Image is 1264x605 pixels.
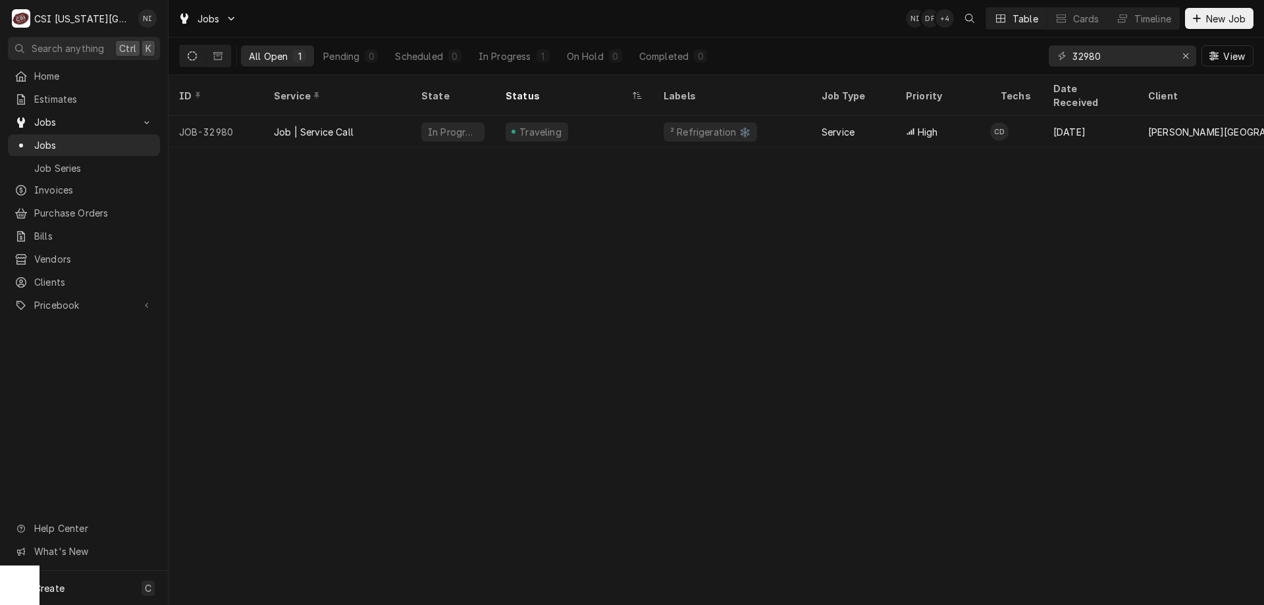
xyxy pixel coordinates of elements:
[138,9,157,28] div: Nate Ingram's Avatar
[274,89,398,103] div: Service
[1203,12,1248,26] span: New Job
[34,115,134,129] span: Jobs
[427,125,479,139] div: In Progress
[12,9,30,28] div: C
[906,9,924,28] div: NI
[34,12,131,26] div: CSI [US_STATE][GEOGRAPHIC_DATA]
[323,49,359,63] div: Pending
[34,206,153,220] span: Purchase Orders
[274,125,354,139] div: Job | Service Call
[34,544,152,558] span: What's New
[249,49,288,63] div: All Open
[34,583,65,594] span: Create
[34,275,153,289] span: Clients
[1221,49,1248,63] span: View
[34,229,153,243] span: Bills
[1001,89,1032,103] div: Techs
[1053,82,1124,109] div: Date Received
[34,138,153,152] span: Jobs
[367,49,375,63] div: 0
[8,248,160,270] a: Vendors
[8,134,160,156] a: Jobs
[8,271,160,293] a: Clients
[8,517,160,539] a: Go to Help Center
[296,49,303,63] div: 1
[179,89,250,103] div: ID
[921,9,939,28] div: DF
[1073,12,1099,26] div: Cards
[990,122,1009,141] div: Cody Davis's Avatar
[918,125,938,139] span: High
[539,49,547,63] div: 1
[479,49,531,63] div: In Progress
[567,49,604,63] div: On Hold
[822,89,885,103] div: Job Type
[612,49,619,63] div: 0
[1185,8,1253,29] button: New Job
[906,89,977,103] div: Priority
[395,49,442,63] div: Scheduled
[1013,12,1038,26] div: Table
[518,125,564,139] div: Traveling
[197,12,220,26] span: Jobs
[34,161,153,175] span: Job Series
[34,92,153,106] span: Estimates
[697,49,704,63] div: 0
[34,521,152,535] span: Help Center
[32,41,104,55] span: Search anything
[906,9,924,28] div: Nate Ingram's Avatar
[8,294,160,316] a: Go to Pricebook
[34,183,153,197] span: Invoices
[169,116,263,147] div: JOB-32980
[145,41,151,55] span: K
[1201,45,1253,66] button: View
[34,69,153,83] span: Home
[8,111,160,133] a: Go to Jobs
[822,125,855,139] div: Service
[451,49,459,63] div: 0
[921,9,939,28] div: David Fannin's Avatar
[34,298,134,312] span: Pricebook
[8,65,160,87] a: Home
[669,125,752,139] div: ² Refrigeration ❄️
[12,9,30,28] div: CSI Kansas City's Avatar
[145,581,151,595] span: C
[172,8,242,30] a: Go to Jobs
[8,179,160,201] a: Invoices
[8,157,160,179] a: Job Series
[8,88,160,110] a: Estimates
[138,9,157,28] div: NI
[1072,45,1171,66] input: Keyword search
[8,202,160,224] a: Purchase Orders
[1175,45,1196,66] button: Erase input
[8,540,160,562] a: Go to What's New
[506,89,629,103] div: Status
[1134,12,1171,26] div: Timeline
[119,41,136,55] span: Ctrl
[1043,116,1138,147] div: [DATE]
[34,252,153,266] span: Vendors
[8,37,160,60] button: Search anythingCtrlK
[639,49,689,63] div: Completed
[990,122,1009,141] div: CD
[935,9,954,28] div: + 4
[664,89,801,103] div: Labels
[8,225,160,247] a: Bills
[959,8,980,29] button: Open search
[421,89,485,103] div: State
